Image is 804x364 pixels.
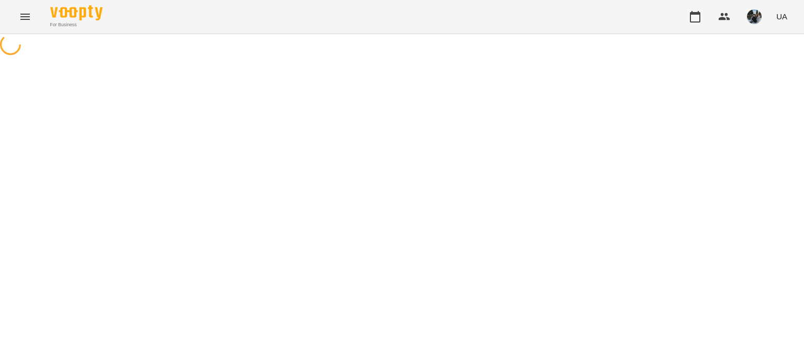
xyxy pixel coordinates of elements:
span: UA [776,11,787,22]
span: For Business [50,21,103,28]
button: UA [772,7,791,26]
img: Voopty Logo [50,5,103,20]
img: d1ca6e31f3b678dcc71b8e9e9a6b0324.jpeg [747,9,762,24]
button: Menu [13,4,38,29]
